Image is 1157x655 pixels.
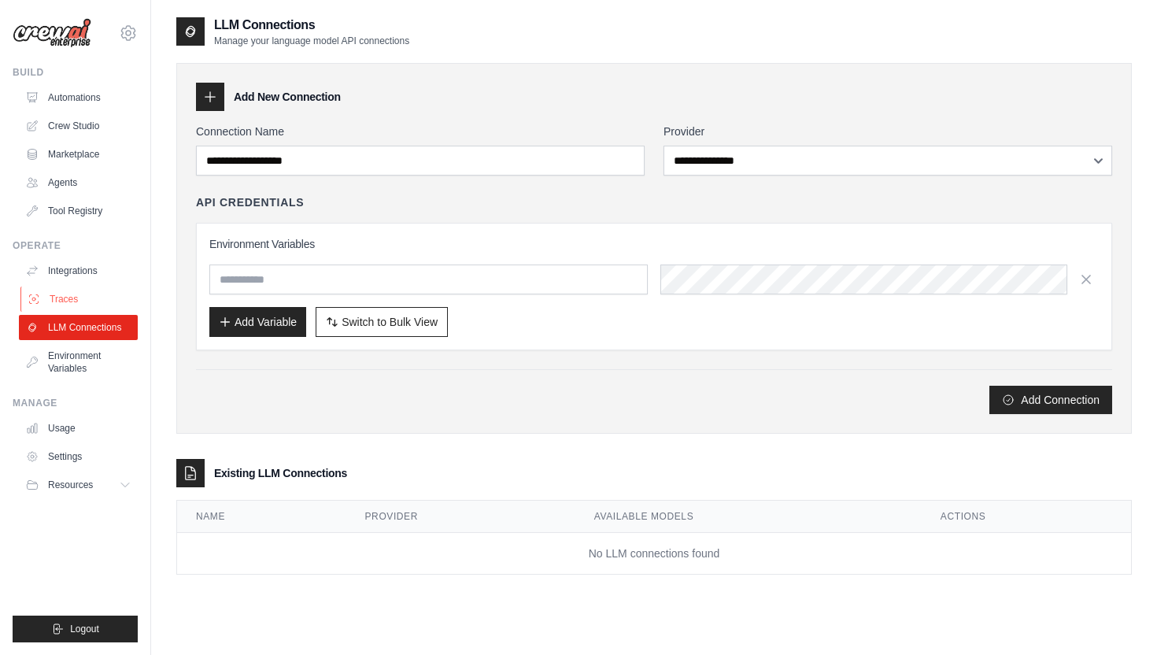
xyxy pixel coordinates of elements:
div: Manage [13,397,138,409]
p: Manage your language model API connections [214,35,409,47]
a: Environment Variables [19,343,138,381]
button: Resources [19,472,138,498]
h3: Add New Connection [234,89,341,105]
h2: LLM Connections [214,16,409,35]
h4: API Credentials [196,194,304,210]
img: Logo [13,18,91,48]
a: Traces [20,287,139,312]
button: Logout [13,616,138,642]
a: Marketplace [19,142,138,167]
th: Available Models [575,501,922,533]
th: Name [177,501,346,533]
h3: Existing LLM Connections [214,465,347,481]
th: Actions [922,501,1131,533]
div: Build [13,66,138,79]
a: Tool Registry [19,198,138,224]
th: Provider [346,501,575,533]
label: Provider [664,124,1112,139]
label: Connection Name [196,124,645,139]
span: Logout [70,623,99,635]
a: LLM Connections [19,315,138,340]
button: Add Connection [989,386,1112,414]
button: Switch to Bulk View [316,307,448,337]
a: Integrations [19,258,138,283]
td: No LLM connections found [177,533,1131,575]
a: Usage [19,416,138,441]
h3: Environment Variables [209,236,1099,252]
div: Operate [13,239,138,252]
a: Crew Studio [19,113,138,139]
a: Agents [19,170,138,195]
button: Add Variable [209,307,306,337]
span: Switch to Bulk View [342,314,438,330]
a: Automations [19,85,138,110]
a: Settings [19,444,138,469]
span: Resources [48,479,93,491]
